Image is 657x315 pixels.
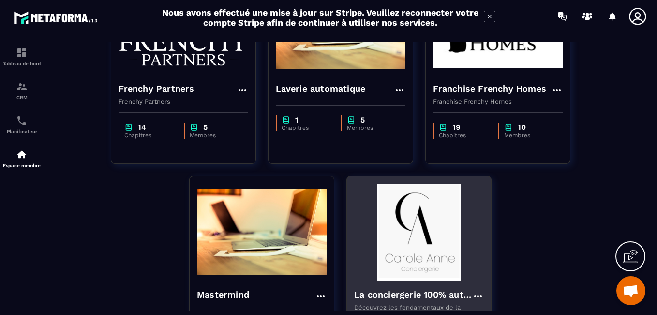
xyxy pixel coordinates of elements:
p: Chapitres [124,132,174,139]
h4: Laverie automatique [276,82,366,95]
img: chapter [282,115,290,125]
p: Tableau de bord [2,61,41,66]
h4: Frenchy Partners [119,82,194,95]
img: formation [16,81,28,93]
a: automationsautomationsEspace membre [2,142,41,175]
p: Planificateur [2,129,41,134]
img: chapter [439,123,448,132]
img: chapter [504,123,513,132]
p: Frenchy Partners [119,98,248,105]
img: formation [16,47,28,59]
h4: La conciergerie 100% automatisée [354,288,472,301]
p: 10 [518,123,526,132]
img: formation-background [354,184,484,281]
p: 19 [452,123,461,132]
p: Franchise Frenchy Homes [433,98,563,105]
p: 5 [203,123,208,132]
p: Chapitres [439,132,489,139]
p: 1 [295,115,299,125]
p: Chapitres [282,125,331,131]
img: chapter [190,123,198,132]
p: Membres [190,132,239,139]
h2: Nous avons effectué une mise à jour sur Stripe. Veuillez reconnecter votre compte Stripe afin de ... [162,7,479,28]
p: Membres [504,132,553,139]
img: scheduler [16,115,28,126]
p: CRM [2,95,41,100]
p: 5 [360,115,365,125]
img: chapter [124,123,133,132]
a: formationformationCRM [2,74,41,108]
p: Membres [347,125,396,131]
img: logo [14,9,101,27]
img: chapter [347,115,356,125]
p: Espace membre [2,163,41,168]
p: 14 [138,123,146,132]
img: formation-background [197,184,327,281]
h4: Mastermind [197,288,249,301]
img: automations [16,149,28,160]
a: formationformationTableau de bord [2,40,41,74]
div: Ouvrir le chat [616,276,645,305]
h4: Franchise Frenchy Homes [433,82,547,95]
a: schedulerschedulerPlanificateur [2,108,41,142]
